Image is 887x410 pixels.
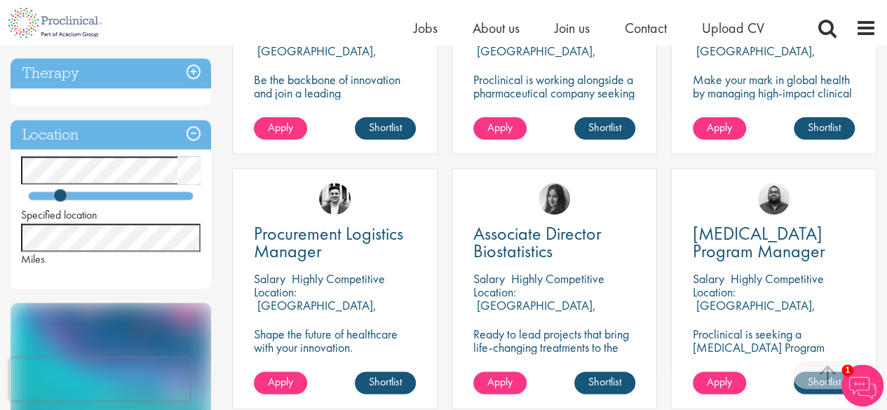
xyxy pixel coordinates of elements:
p: [GEOGRAPHIC_DATA], [GEOGRAPHIC_DATA] [693,43,815,72]
h3: Therapy [11,58,211,88]
span: Salary [254,271,285,287]
span: Apply [487,374,513,389]
img: Chatbot [841,364,883,406]
a: Apply [473,117,527,139]
span: Salary [473,271,505,287]
a: Contact [625,19,667,37]
a: About us [473,19,520,37]
a: Shortlist [574,117,635,139]
a: Apply [254,117,307,139]
a: Jobs [414,19,438,37]
span: Apply [707,374,732,389]
p: [GEOGRAPHIC_DATA], [GEOGRAPHIC_DATA] [254,297,377,327]
p: Proclinical is seeking a [MEDICAL_DATA] Program Manager to join our client's team for an exciting... [693,327,855,407]
span: Apply [707,120,732,135]
span: Miles [21,252,45,266]
p: Ready to lead projects that bring life-changing treatments to the world? Join our client at the f... [473,327,635,407]
p: Highly Competitive [292,271,385,287]
img: Ashley Bennett [758,183,790,214]
p: [GEOGRAPHIC_DATA], [GEOGRAPHIC_DATA] [693,297,815,327]
a: Procurement Logistics Manager [254,225,416,260]
span: Associate Director Biostatistics [473,221,602,263]
a: Apply [693,117,746,139]
a: Apply [254,371,307,394]
img: Heidi Hennigan [539,183,570,214]
p: [GEOGRAPHIC_DATA], [GEOGRAPHIC_DATA] [473,43,596,72]
a: Associate Director Biostatistics [473,225,635,260]
p: Make your mark in global health by managing high-impact clinical trials with a leading CRO. [693,73,855,113]
span: Salary [693,271,724,287]
span: Apply [268,374,293,389]
a: Upload CV [702,19,764,37]
p: Proclinical is working alongside a pharmaceutical company seeking a Stem Cell Research Scientist ... [473,73,635,126]
span: Location: [693,284,736,300]
span: Apply [268,120,293,135]
p: Be the backbone of innovation and join a leading pharmaceutical company to help keep life-changin... [254,73,416,139]
a: Shortlist [574,371,635,394]
span: Location: [254,284,297,300]
span: Location: [473,284,516,300]
p: Highly Competitive [731,271,824,287]
p: [GEOGRAPHIC_DATA], [GEOGRAPHIC_DATA] [473,297,596,327]
h3: Location [11,120,211,150]
p: [GEOGRAPHIC_DATA], [GEOGRAPHIC_DATA] [254,43,377,72]
a: Shortlist [794,117,855,139]
img: Edward Little [319,183,351,214]
span: 1 [841,364,853,376]
a: Shortlist [355,117,416,139]
span: Apply [487,120,513,135]
a: Apply [473,371,527,394]
span: [MEDICAL_DATA] Program Manager [693,221,825,263]
a: Join us [555,19,590,37]
a: [MEDICAL_DATA] Program Manager [693,225,855,260]
p: Highly Competitive [511,271,604,287]
span: Specified location [21,207,97,222]
iframe: reCAPTCHA [10,358,189,400]
p: Shape the future of healthcare with your innovation. [254,327,416,354]
a: Shortlist [355,371,416,394]
span: Procurement Logistics Manager [254,221,403,263]
a: Apply [693,371,746,394]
